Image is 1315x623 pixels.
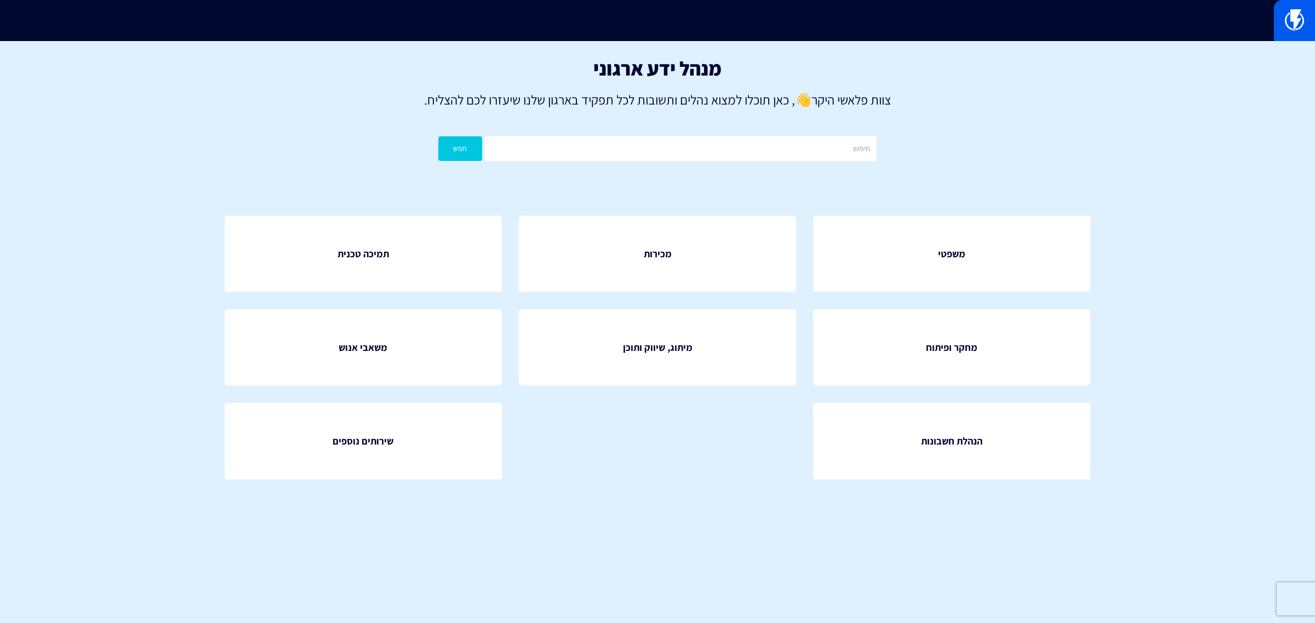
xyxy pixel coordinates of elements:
[813,403,1090,479] a: הנהלת חשבונות
[938,247,965,261] span: משפטי
[411,8,904,33] input: חיפוש מהיר...
[921,434,982,448] span: הנהלת חשבונות
[519,309,796,385] a: מיתוג, שיווק ותוכן
[16,90,1299,109] p: צוות פלאשי היקר , כאן תוכלו למצוא נהלים ותשובות לכל תפקיד בארגון שלנו שיעזרו לכם להצליח.
[333,434,393,448] span: שירותים נוספים
[813,216,1090,292] a: משפטי
[623,341,693,355] span: מיתוג, שיווק ותוכן
[338,247,389,261] span: תמיכה טכנית
[644,247,672,261] span: מכירות
[813,309,1090,385] a: מחקר ופיתוח
[339,341,387,355] span: משאבי אנוש
[926,341,977,355] span: מחקר ופיתוח
[225,216,502,292] a: תמיכה טכנית
[519,216,796,292] a: מכירות
[485,136,877,161] input: חיפוש
[16,57,1299,79] h1: מנהל ידע ארגוני
[225,403,502,479] a: שירותים נוספים
[225,309,502,385] a: משאבי אנוש
[438,136,482,161] button: חפש
[795,91,811,108] strong: 👋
